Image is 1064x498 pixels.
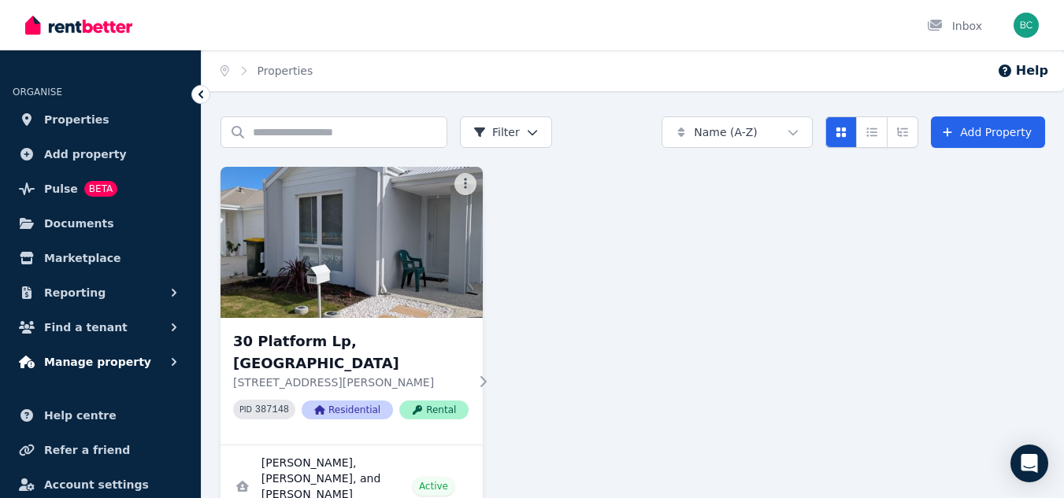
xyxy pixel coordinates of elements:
span: Add property [44,145,127,164]
div: Open Intercom Messenger [1010,445,1048,482]
span: Residential [302,400,393,419]
span: Properties [44,110,109,129]
span: ORGANISE [13,87,62,98]
a: Refer a friend [13,434,188,466]
button: Expanded list view [887,116,918,148]
a: PulseBETA [13,173,188,205]
button: Manage property [13,346,188,378]
button: Find a tenant [13,312,188,343]
a: Marketplace [13,242,188,274]
a: Documents [13,208,188,239]
a: Add Property [931,116,1045,148]
span: Find a tenant [44,318,128,337]
button: Card view [825,116,857,148]
button: Help [997,61,1048,80]
button: Filter [460,116,552,148]
div: View options [825,116,918,148]
nav: Breadcrumb [202,50,332,91]
span: Manage property [44,352,151,371]
span: Rental [399,400,469,419]
a: 30 Platform Lp, Brabham30 Platform Lp, [GEOGRAPHIC_DATA][STREET_ADDRESS][PERSON_NAME]PID 387148Re... [221,167,483,445]
span: Help centre [44,406,117,425]
span: Account settings [44,475,149,494]
span: Pulse [44,179,78,198]
small: PID [239,405,252,414]
p: [STREET_ADDRESS][PERSON_NAME] [233,374,469,390]
button: Name (A-Z) [662,116,813,148]
div: Inbox [927,18,982,34]
a: Properties [258,65,313,77]
code: 387148 [255,404,289,415]
span: Marketplace [44,249,120,267]
span: BETA [84,181,117,197]
span: Documents [44,214,114,233]
img: 30 Platform Lp, Brabham [221,167,483,318]
span: Name (A-Z) [694,124,758,140]
img: RentBetter [25,13,132,37]
a: Help centre [13,400,188,431]
a: Properties [13,104,188,135]
button: Reporting [13,277,188,308]
button: Compact list view [856,116,888,148]
span: Filter [473,124,520,140]
img: Brittney Cranswick [1014,13,1039,38]
span: Refer a friend [44,441,130,459]
a: Add property [13,138,188,170]
button: More options [454,173,476,195]
span: Reporting [44,283,106,302]
h3: 30 Platform Lp, [GEOGRAPHIC_DATA] [233,330,469,374]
